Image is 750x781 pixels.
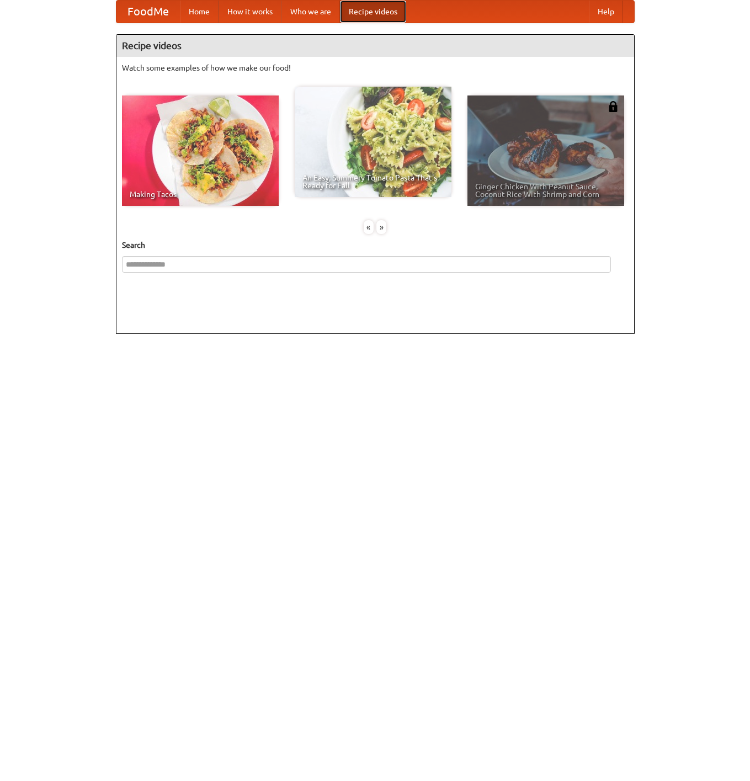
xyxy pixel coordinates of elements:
a: How it works [219,1,281,23]
img: 483408.png [608,101,619,112]
p: Watch some examples of how we make our food! [122,62,629,73]
a: Help [589,1,623,23]
span: Making Tacos [130,190,271,198]
a: Home [180,1,219,23]
a: Recipe videos [340,1,406,23]
h5: Search [122,240,629,251]
a: Who we are [281,1,340,23]
div: » [376,220,386,234]
h4: Recipe videos [116,35,634,57]
a: Making Tacos [122,95,279,206]
a: FoodMe [116,1,180,23]
span: An Easy, Summery Tomato Pasta That's Ready for Fall [302,174,444,189]
a: An Easy, Summery Tomato Pasta That's Ready for Fall [295,87,451,197]
div: « [364,220,374,234]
